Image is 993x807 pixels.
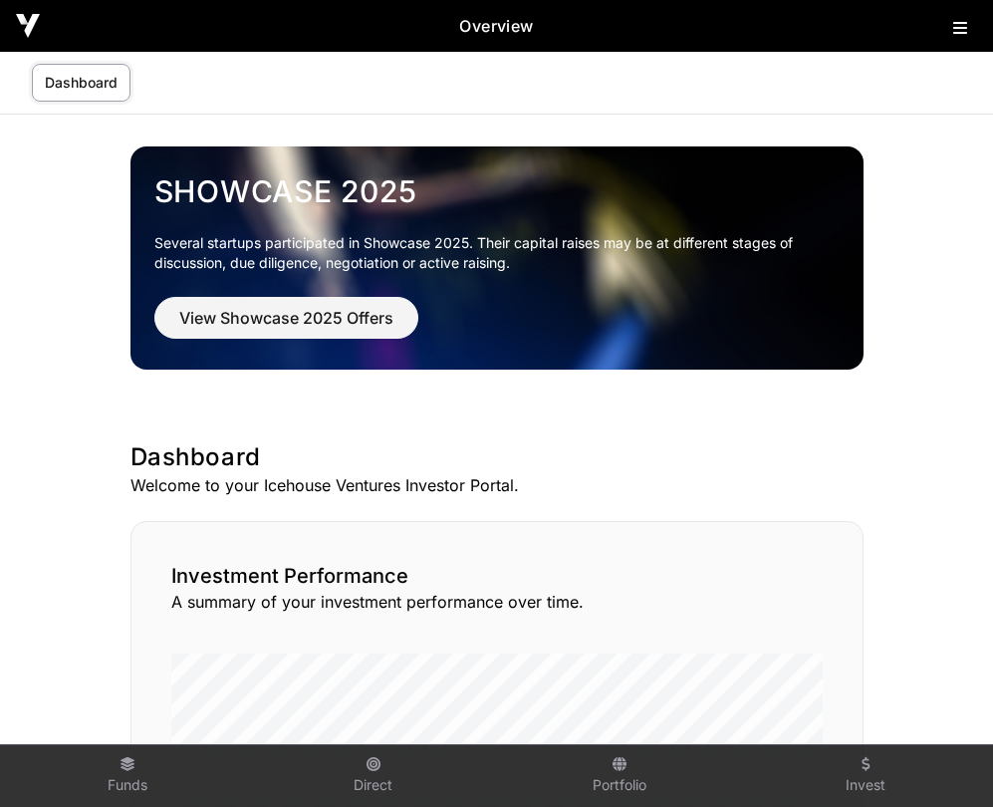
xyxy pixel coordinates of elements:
h1: Dashboard [130,441,864,473]
a: View Showcase 2025 Offers [154,317,418,337]
a: Direct [258,749,488,803]
h2: Investment Performance [171,562,823,590]
a: Dashboard [32,64,130,102]
p: A summary of your investment performance over time. [171,590,823,614]
img: Icehouse Ventures Logo [16,14,40,38]
img: Showcase 2025 [130,146,864,370]
h2: Overview [40,14,953,38]
a: Portfolio [505,749,735,803]
iframe: Chat Widget [893,711,993,807]
button: View Showcase 2025 Offers [154,297,418,339]
p: Welcome to your Icehouse Ventures Investor Portal. [130,473,864,497]
a: Showcase 2025 [154,173,840,209]
a: Invest [751,749,981,803]
a: Funds [12,749,242,803]
p: Several startups participated in Showcase 2025. Their capital raises may be at different stages o... [154,233,824,273]
span: View Showcase 2025 Offers [179,306,393,330]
